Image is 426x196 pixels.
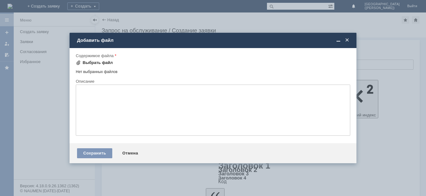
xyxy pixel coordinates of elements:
span: Закрыть [344,37,350,43]
div: Добавить файл [77,37,350,43]
div: Добрый вечер, прошу удалить отложенные чеки во вложении. [GEOGRAPHIC_DATA] [2,2,91,12]
div: Выбрать файл [83,60,113,65]
div: Описание [76,79,349,83]
div: Содержимое файла [76,54,349,58]
span: Свернуть (Ctrl + M) [335,37,341,43]
div: Нет выбранных файлов [76,67,350,74]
